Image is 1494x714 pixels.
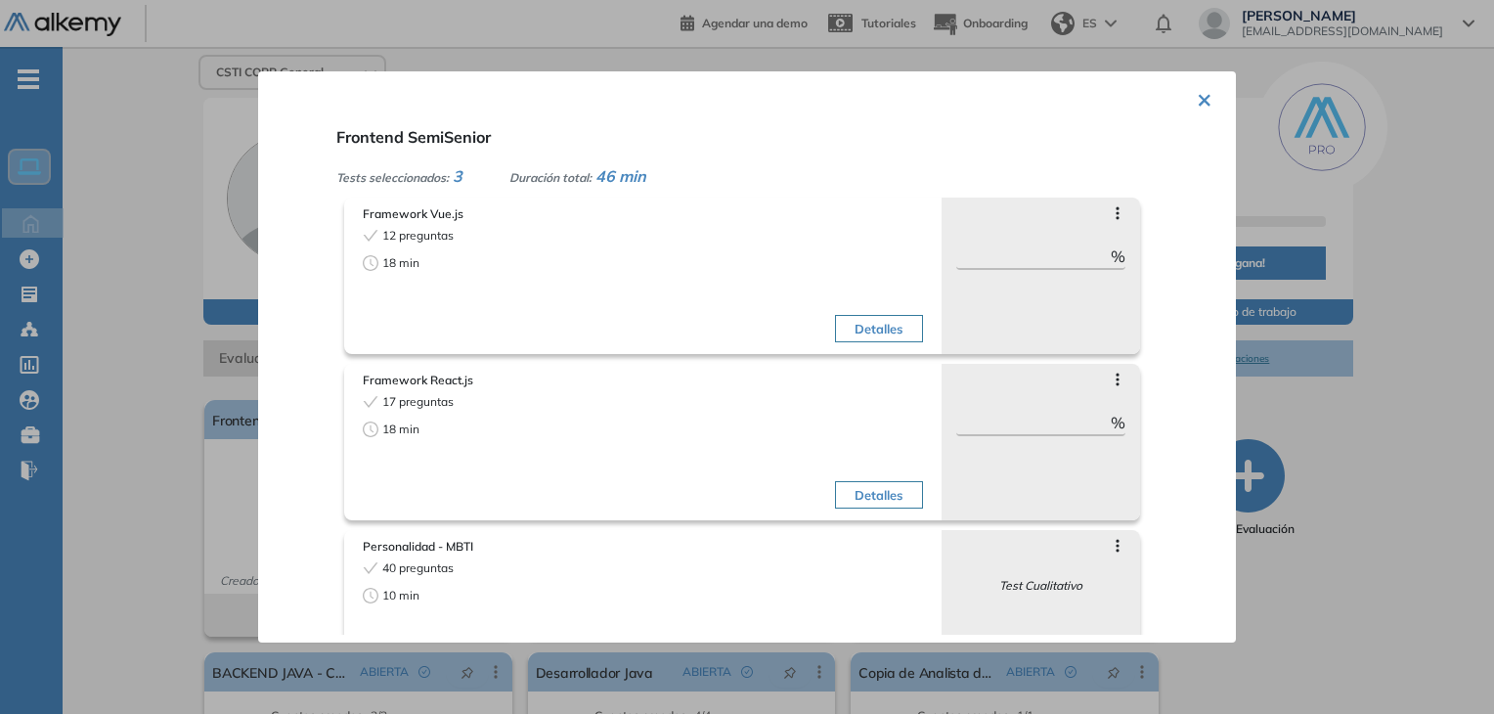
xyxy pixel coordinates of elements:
span: clock-circle [363,588,378,603]
span: % [1111,245,1125,268]
span: check [363,228,378,244]
span: clock-circle [363,422,378,437]
span: Framework React.js [363,372,923,389]
span: % [1111,411,1125,434]
span: clock-circle [363,255,378,271]
span: Tests seleccionados: [336,170,449,185]
span: 12 preguntas [382,227,454,245]
button: Detalles [835,315,922,342]
span: 18 min [382,421,419,438]
span: check [363,394,378,410]
span: 3 [453,166,462,186]
button: × [1197,79,1212,117]
span: 10 min [382,587,419,604]
span: 17 preguntas [382,393,454,411]
span: check [363,560,378,576]
span: Duración total: [509,170,592,185]
span: Test Cualitativo [999,577,1082,595]
span: Personalidad - MBTI [363,538,923,556]
span: Frontend SemiSenior [336,127,491,147]
span: 40 preguntas [382,559,454,577]
span: 18 min [382,254,419,272]
span: 46 min [595,166,646,186]
span: Framework Vue.js [363,205,923,223]
button: Detalles [835,481,922,509]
